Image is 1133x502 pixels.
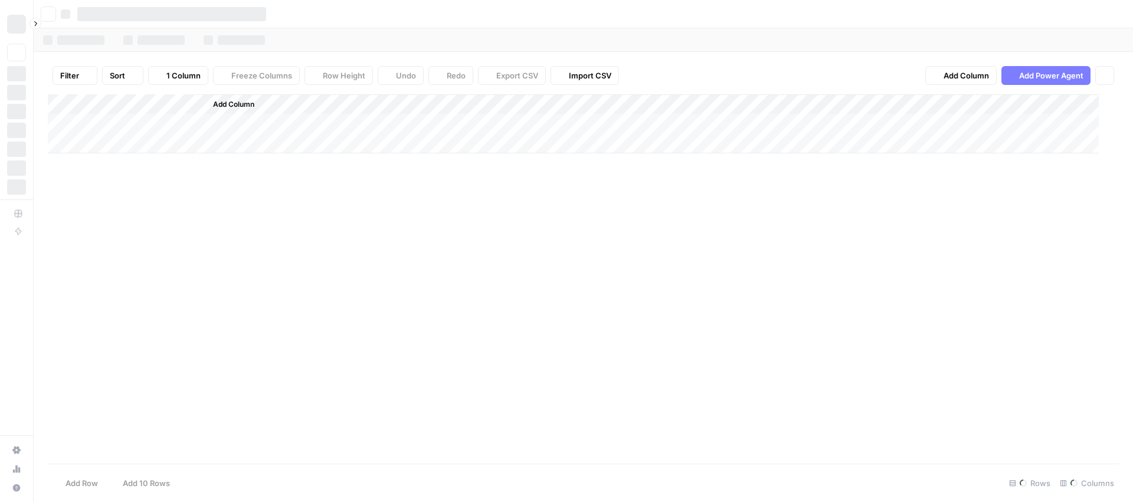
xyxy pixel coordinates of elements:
span: Import CSV [569,70,611,81]
div: Columns [1055,474,1119,493]
button: Export CSV [478,66,546,85]
button: 1 Column [148,66,208,85]
button: Add Row [48,474,105,493]
button: Filter [53,66,97,85]
button: Add 10 Rows [105,474,177,493]
button: Sort [102,66,143,85]
span: Filter [60,70,79,81]
a: Usage [7,460,26,478]
button: Freeze Columns [213,66,300,85]
button: Row Height [304,66,373,85]
span: Sort [110,70,125,81]
span: Undo [396,70,416,81]
span: Freeze Columns [231,70,292,81]
span: Add 10 Rows [123,477,170,489]
button: Add Column [198,97,259,112]
span: Add Column [944,70,989,81]
span: Add Power Agent [1019,70,1083,81]
span: Add Column [213,99,254,110]
span: Export CSV [496,70,538,81]
a: Settings [7,441,26,460]
button: Redo [428,66,473,85]
span: Redo [447,70,466,81]
span: Add Row [66,477,98,489]
button: Help + Support [7,478,26,497]
button: Add Power Agent [1001,66,1091,85]
button: Undo [378,66,424,85]
button: Add Column [925,66,997,85]
span: Row Height [323,70,365,81]
div: Rows [1004,474,1055,493]
button: Import CSV [551,66,619,85]
span: 1 Column [166,70,201,81]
